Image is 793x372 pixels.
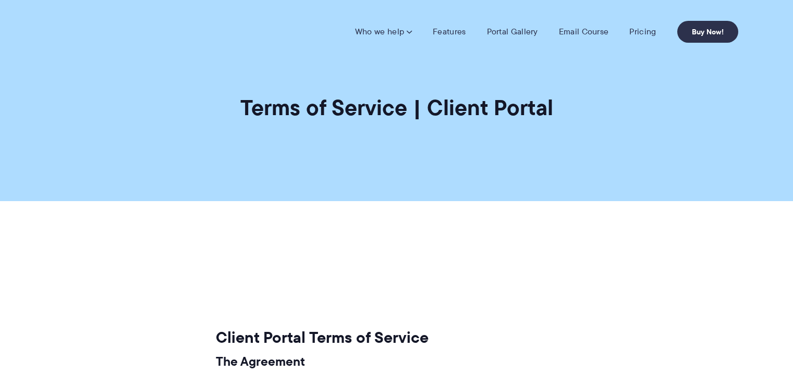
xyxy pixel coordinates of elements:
[629,27,656,37] a: Pricing
[487,27,538,37] a: Portal Gallery
[677,21,738,43] a: Buy Now!
[559,27,609,37] a: Email Course
[216,328,571,348] h2: Client Portal Terms of Service
[433,27,466,37] a: Features
[240,94,553,121] h1: Terms of Service | Client Portal
[216,354,571,369] h3: The Agreement
[355,27,412,37] a: Who we help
